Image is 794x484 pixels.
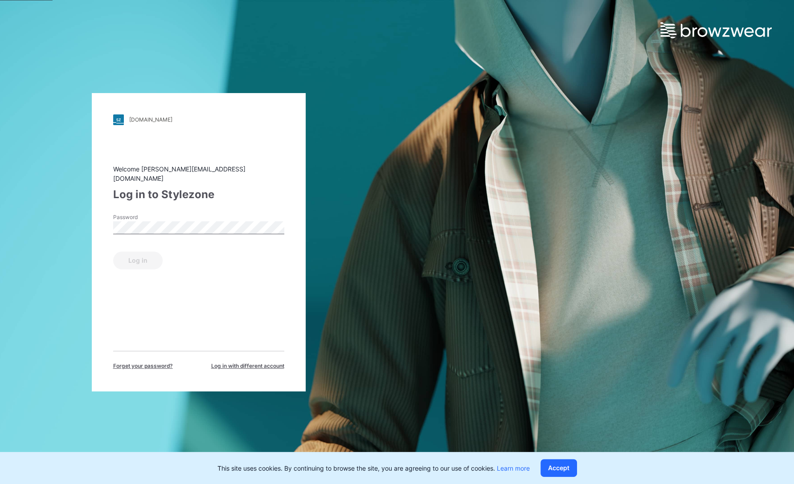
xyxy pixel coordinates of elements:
[113,362,173,370] span: Forget your password?
[113,213,176,221] label: Password
[113,114,124,125] img: stylezone-logo.562084cfcfab977791bfbf7441f1a819.svg
[113,164,284,183] div: Welcome [PERSON_NAME][EMAIL_ADDRESS][DOMAIN_NAME]
[113,187,284,203] div: Log in to Stylezone
[217,464,530,473] p: This site uses cookies. By continuing to browse the site, you are agreeing to our use of cookies.
[497,464,530,472] a: Learn more
[113,114,284,125] a: [DOMAIN_NAME]
[660,22,772,38] img: browzwear-logo.e42bd6dac1945053ebaf764b6aa21510.svg
[211,362,284,370] span: Log in with different account
[129,116,172,123] div: [DOMAIN_NAME]
[540,459,577,477] button: Accept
